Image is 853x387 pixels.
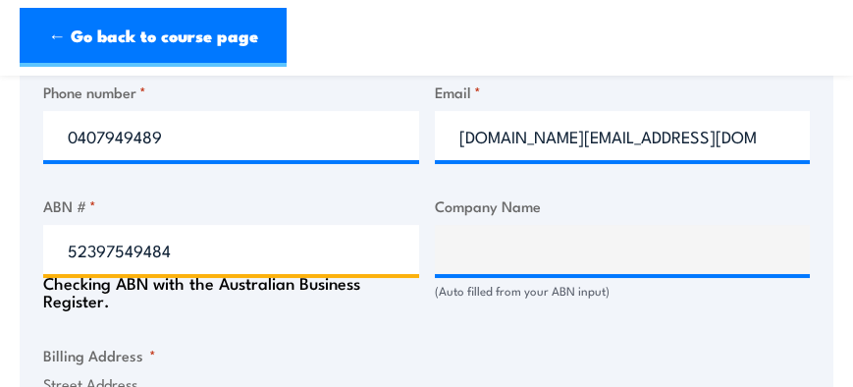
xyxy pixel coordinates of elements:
div: Checking ABN with the Australian Business Register. [43,274,419,309]
label: ABN # [43,194,419,217]
label: Email [435,81,811,103]
div: (Auto filled from your ABN input) [435,282,811,301]
a: ← Go back to course page [20,8,287,67]
legend: Billing Address [43,344,156,366]
label: Company Name [435,194,811,217]
label: Phone number [43,81,419,103]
